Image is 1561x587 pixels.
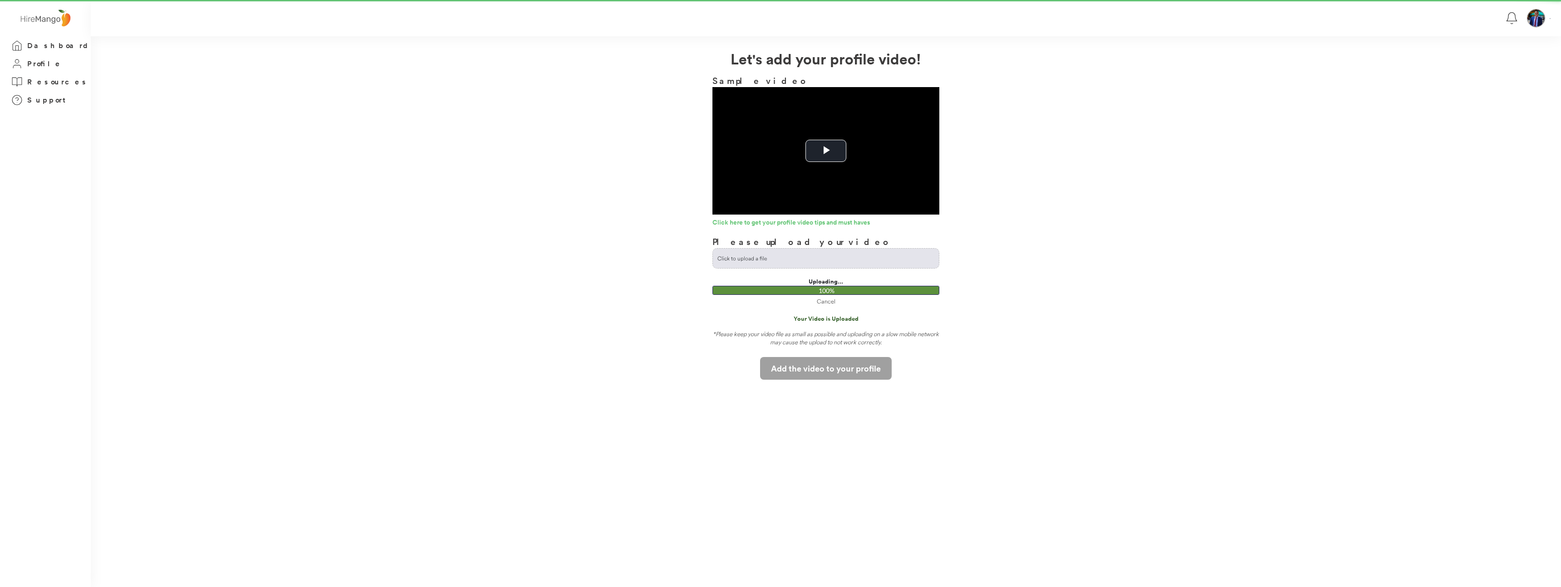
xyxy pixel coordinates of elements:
[712,297,939,305] div: Cancel
[18,8,73,29] img: logo%20-%20hiremango%20gray.png
[712,87,939,215] div: Video Player
[91,48,1561,69] h2: Let's add your profile video!
[27,58,63,69] h3: Profile
[1549,18,1551,19] img: Vector
[712,74,939,87] h3: Sample video
[760,357,892,380] button: Add the video to your profile
[712,315,939,323] div: Your Video is Uploaded
[712,219,939,228] a: Click here to get your profile video tips and must haves
[27,94,70,106] h3: Support
[27,40,91,51] h3: Dashboard
[712,235,892,248] h3: Please upload your video
[27,76,88,88] h3: Resources
[1527,10,1545,27] img: 1737804494289.jpg.png
[712,278,939,286] div: Uploading...
[715,286,938,295] div: 100%
[712,330,939,350] div: *Please keep your video file as small as possible and uploading on a slow mobile network may caus...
